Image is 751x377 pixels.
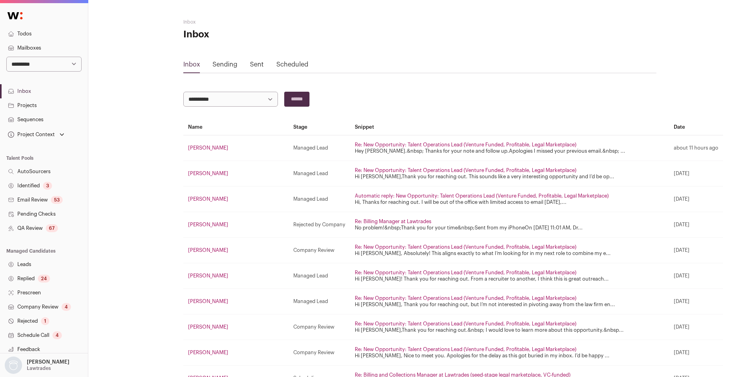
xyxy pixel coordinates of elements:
a: Re: New Opportunity: Talent Operations Lead (Venture Funded, Profitable, Legal Marketplace) [355,168,576,173]
a: Re: Billing Manager at Lawtrades [355,219,431,224]
a: Re: New Opportunity: Talent Operations Lead (Venture Funded, Profitable, Legal Marketplace) [355,270,576,275]
td: Managed Lead [289,289,350,314]
td: Company Review [289,238,350,263]
td: Managed Lead [289,135,350,161]
a: Inbox [183,61,200,68]
a: Hi [PERSON_NAME],Thank you for reaching out.&nbsp; I would love to learn more about this opportun... [355,327,624,333]
h2: Inbox [183,19,341,25]
a: [PERSON_NAME] [188,324,228,329]
td: [DATE] [669,314,723,340]
td: Rejected by Company [289,212,350,238]
a: Hi [PERSON_NAME], Nice to meet you. Apologies for the delay as this got buried in my inbox. I'd b... [355,353,609,358]
td: Managed Lead [289,187,350,212]
a: Hey [PERSON_NAME].&nbsp; Thanks for your note and follow up.Apologies I missed your previous emai... [355,148,625,153]
div: 67 [46,224,58,232]
td: [DATE] [669,263,723,289]
div: 1 [41,317,49,325]
td: [DATE] [669,289,723,314]
td: about 11 hours ago [669,135,723,161]
button: Open dropdown [3,357,71,374]
a: Re: New Opportunity: Talent Operations Lead (Venture Funded, Profitable, Legal Marketplace) [355,347,576,352]
td: Company Review [289,314,350,340]
td: [DATE] [669,161,723,187]
a: [PERSON_NAME] [188,248,228,253]
th: Date [669,119,723,135]
a: Re: New Opportunity: Talent Operations Lead (Venture Funded, Profitable, Legal Marketplace) [355,244,576,249]
td: Managed Lead [289,161,350,187]
th: Snippet [350,119,669,135]
a: [PERSON_NAME] [188,273,228,278]
td: Company Review [289,340,350,366]
div: 24 [38,275,50,283]
div: 4 [61,303,71,311]
th: Name [183,119,289,135]
a: Scheduled [276,61,308,68]
img: Wellfound [3,8,27,24]
h1: Inbox [183,28,341,41]
a: [PERSON_NAME] [188,222,228,227]
a: Re: New Opportunity: Talent Operations Lead (Venture Funded, Profitable, Legal Marketplace) [355,296,576,301]
a: Sent [250,61,264,68]
a: [PERSON_NAME] [188,196,228,201]
div: Project Context [6,131,55,138]
a: No problem!&nbsp;Thank you for your time&nbsp;Sent from my iPhoneOn [DATE] 11:01 AM, Dr... [355,225,583,230]
div: 53 [51,196,63,204]
td: [DATE] [669,340,723,366]
a: Hi, Thanks for reaching out. I will be out of the office with limited access to email [DATE],... [355,200,567,205]
td: [DATE] [669,212,723,238]
div: 4 [52,331,62,339]
a: Re: New Opportunity: Talent Operations Lead (Venture Funded, Profitable, Legal Marketplace) [355,142,576,147]
td: Managed Lead [289,263,350,289]
a: Hi [PERSON_NAME],Thank you for reaching out. This sounds like a very interesting opportunity and ... [355,174,614,179]
p: Lawtrades [27,365,51,371]
a: Hi [PERSON_NAME], Absolutely! This aligns exactly to what I’m looking for in my next role to comb... [355,251,611,256]
a: Automatic reply: New Opportunity: Talent Operations Lead (Venture Funded, Profitable, Legal Marke... [355,193,609,198]
button: Open dropdown [6,129,66,140]
a: [PERSON_NAME] [188,145,228,150]
a: [PERSON_NAME] [188,350,228,355]
a: Sending [212,61,237,68]
a: [PERSON_NAME] [188,299,228,304]
th: Stage [289,119,350,135]
img: nopic.png [5,357,22,374]
td: [DATE] [669,238,723,263]
td: [DATE] [669,187,723,212]
a: Re: New Opportunity: Talent Operations Lead (Venture Funded, Profitable, Legal Marketplace) [355,321,576,326]
div: 3 [43,182,52,190]
a: Hi [PERSON_NAME]! Thank you for reaching out. From a recruiter to another, I think this is great ... [355,276,609,281]
a: Hi [PERSON_NAME], Thank you for reaching out, but I’m not interested in pivoting away from the la... [355,302,615,307]
p: [PERSON_NAME] [27,359,69,365]
a: [PERSON_NAME] [188,171,228,176]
